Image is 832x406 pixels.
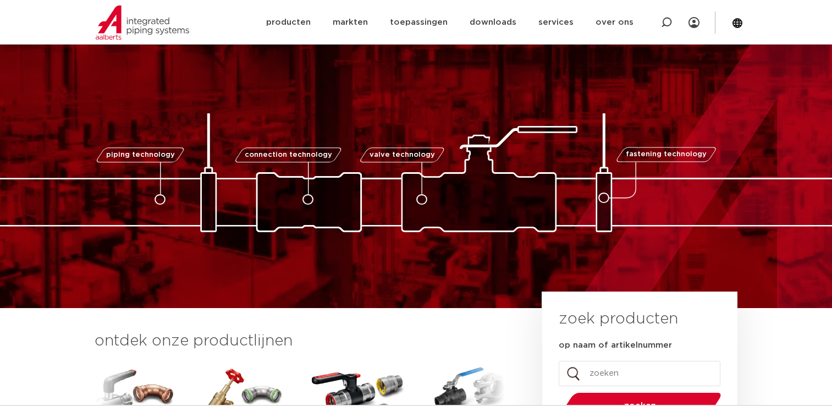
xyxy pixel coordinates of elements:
[106,151,175,158] span: piping technology
[95,330,505,352] h3: ontdek onze productlijnen
[244,151,332,158] span: connection technology
[370,151,435,158] span: valve technology
[559,361,720,386] input: zoeken
[559,340,672,351] label: op naam of artikelnummer
[559,308,678,330] h3: zoek producten
[626,151,707,158] span: fastening technology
